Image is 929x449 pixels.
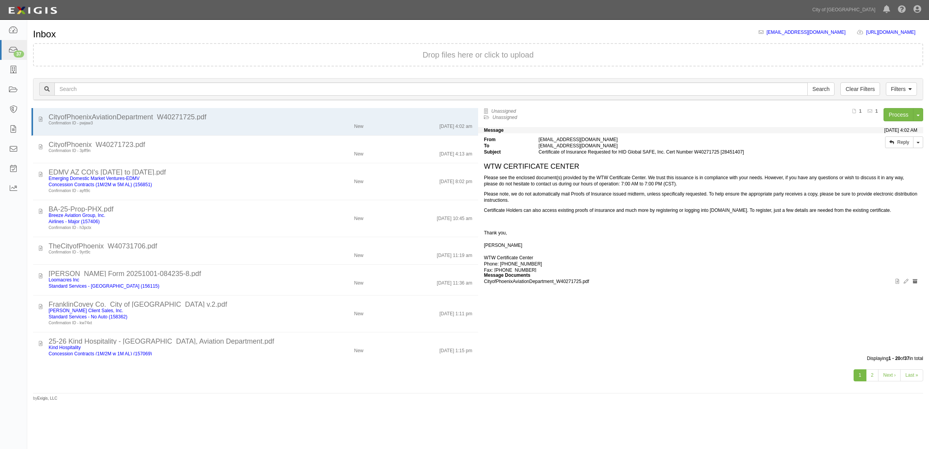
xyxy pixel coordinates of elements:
[478,143,533,149] strong: To
[49,351,291,357] div: Concession Contracts (1M/2M w 1M AL) (157069)
[484,191,917,203] p: Please note, we do not automatically mail Proofs of Insurance issued midterm, unless specifically...
[49,225,291,231] div: Confirmation ID - h3pctx
[49,283,291,289] div: Standard Services - Airside (156115)
[49,338,472,344] div: 25-26 Kind Hospitality - City of Phoenix, Aviation Department.pdf
[492,115,517,120] a: Unassigned
[354,277,363,286] div: New
[49,120,291,126] div: Confirmation ID - pwjaw3
[49,182,152,187] a: Concession Contracts (1M/2M w 5M AL) (156851)
[49,351,152,356] a: Concession Contracts (1M/2M w 1M AL) (157069)
[767,30,845,35] a: [EMAIL_ADDRESS][DOMAIN_NAME]
[913,279,917,284] i: Archive document
[886,82,917,96] a: Filters
[440,344,472,354] div: [DATE] 1:15 pm
[49,307,291,314] div: Franklin Covey Client Sales, Inc.
[809,2,879,17] a: City of [GEOGRAPHIC_DATA]
[6,3,59,17] img: logo-5460c22ac91f19d4615b14bd174203de0afe785f0fc80cf4dbbc73dc1793850b.png
[878,369,901,381] a: Next ›
[33,29,56,39] h1: Inbox
[900,369,923,381] a: Last »
[49,243,472,249] div: TheCityofPhoenix_W40731706.pdf
[484,273,530,278] strong: Message Documents
[14,51,24,58] div: 37
[49,219,100,224] a: Airlines - Major (157406)
[49,114,472,120] div: CityofPhoenixAviationDepartment_W40271725.pdf
[354,175,363,185] div: New
[484,207,917,213] p: Certificate Holders can also access existing proofs of insurance and much more by registering or ...
[49,176,140,181] a: Emerging Domestic Market Ventures-EDMV
[49,308,123,313] a: [PERSON_NAME] Client Sales, Inc.
[354,148,363,157] div: New
[49,206,472,212] div: BA-25-Prop-PHX.pdf
[49,344,291,351] div: Kind Hospitality
[437,249,472,259] div: [DATE] 11:19 am
[484,128,504,133] strong: Message
[354,307,363,317] div: New
[437,277,472,286] div: [DATE] 11:36 am
[49,182,291,188] div: Concession Contracts (1M/2M w 5M AL) (156851)
[49,320,291,326] div: Confirmation ID - kw74xt
[866,369,879,381] a: 2
[866,30,923,35] a: [URL][DOMAIN_NAME]
[354,212,363,222] div: New
[904,279,908,284] i: Edit document
[49,142,472,148] div: CityofPhoenix_W40271723.pdf
[533,136,806,143] div: [EMAIL_ADDRESS][DOMAIN_NAME]
[896,279,899,284] i: View
[49,345,81,350] a: Kind Hospitality
[49,283,159,289] a: Standard Services - [GEOGRAPHIC_DATA] (156115)
[49,277,79,283] a: Loomacres Inc
[49,301,472,307] div: FranklinCovey Co._City of Phoenix v.2.pdf
[49,212,291,218] div: Breeze Aviation Group, Inc.
[354,249,363,259] div: New
[885,136,913,148] a: Reply
[49,169,472,175] div: EDMV AZ COI's 10.1.25 to 10.1.26.pdf
[904,356,909,361] b: 37
[533,143,806,149] div: inbox@cop.complianz.com
[875,108,878,114] b: 1
[491,108,516,114] a: Unassigned
[484,278,917,285] p: CityofPhoenixAviationDepartment_W40271725.pdf
[440,175,472,185] div: [DATE] 8:02 pm
[49,271,472,277] div: ACORD Form 20251001-084235-8.pdf
[484,163,917,171] h1: WTW CERTIFICATE CENTER
[54,82,808,96] input: Search
[859,108,862,114] b: 1
[354,344,363,354] div: New
[840,82,880,96] a: Clear Filters
[354,120,363,129] div: New
[49,188,291,194] div: Confirmation ID - ayft9c
[478,136,533,143] strong: From
[49,148,291,154] div: Confirmation ID - 3pff9n
[484,217,917,286] p: Thank you, [PERSON_NAME] WTW Certificate Center Phone: [PHONE_NUMBER] Fax: [PHONE_NUMBER] Email: ...
[884,108,913,121] a: Process
[484,175,917,187] p: Please see the enclosed document(s) provided by the WTW Certificate Center. We trust this issuanc...
[478,149,533,155] strong: Subject
[440,148,472,157] div: [DATE] 4:13 am
[533,149,806,155] div: Certificate of Insurance Requested for HID Global SAFE, Inc. Cert Number W40271725 [28451407]
[884,127,917,133] div: [DATE] 4:02 AM
[440,120,472,129] div: [DATE] 4:02 am
[423,52,534,58] button: Drop files here or click to upload
[854,369,866,381] a: 1
[437,212,472,222] div: [DATE] 10:45 am
[49,314,127,320] a: Standard Services - No Auto (158362)
[37,396,58,400] a: Exigis, LLC
[49,175,291,182] div: Emerging Domestic Market Ventures-EDMV
[49,249,291,255] div: Confirmation ID - 9yrt9c
[49,314,291,320] div: Standard Services - No Auto (158362)
[807,82,835,96] input: Search
[889,356,901,361] b: 1 - 20
[49,218,291,225] div: Airlines - Major (157406)
[440,307,472,317] div: [DATE] 1:11 pm
[33,395,57,402] small: by
[49,277,291,283] div: Loomacres Inc
[27,355,929,362] div: Displaying of in total
[49,213,105,218] a: Breeze Aviation Group, Inc.
[898,5,906,13] i: Help Center - Complianz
